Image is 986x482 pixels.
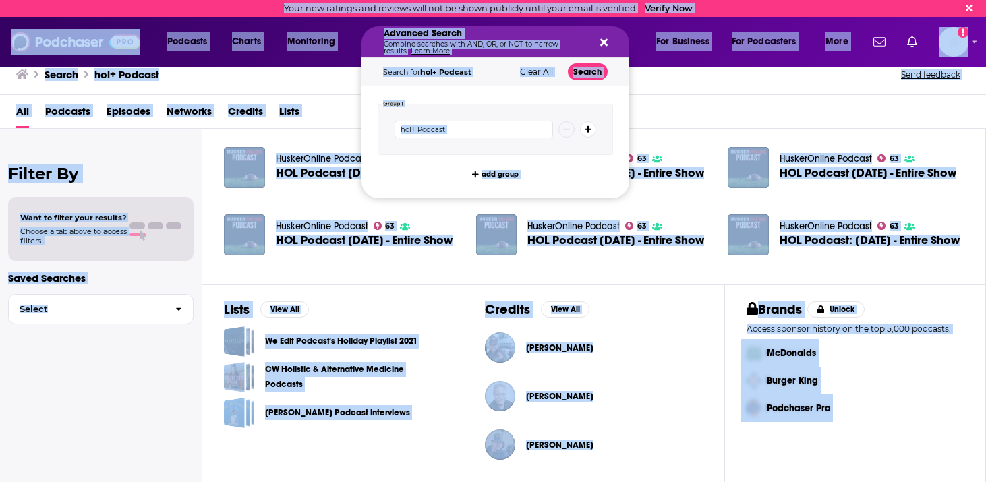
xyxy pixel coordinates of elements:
button: Unlock [807,301,865,318]
a: Show notifications dropdown [868,30,891,53]
a: Episodes [107,100,150,128]
a: HuskerOnline Podcast [276,153,368,164]
span: [PERSON_NAME] [526,342,593,353]
span: [PERSON_NAME] [526,440,593,450]
span: Want to filter your results? [20,213,127,222]
button: open menu [647,31,726,53]
a: CW Holistic & Alternative Medicine Podcasts [265,362,441,392]
img: First Pro Logo [741,339,767,367]
img: HOL Podcast May 7 - Entire Show [728,147,769,188]
div: Your new ratings and reviews will not be shown publicly until your email is verified. [284,3,693,13]
span: Search for [383,67,471,77]
a: Learn More [411,47,450,55]
img: Third Pro Logo [741,394,767,422]
a: Podchaser - Follow, Share and Rate Podcasts [11,29,140,55]
a: HOL Podcast April 9 - Entire Show [527,235,704,246]
img: HOL Podcast: Sept. 3 - Entire Show [728,214,769,255]
a: Verify Now [645,3,693,13]
span: Monitoring [287,32,335,51]
h3: Search [45,68,78,81]
p: Saved Searches [8,272,194,284]
button: Holger HaaseHolger Haase [485,375,702,418]
span: Burger King [767,375,818,386]
a: 63 [877,222,899,230]
a: Holly Lindroth [485,332,515,363]
button: Search [568,63,608,80]
button: Clear All [516,67,557,77]
span: Holly Starr Podcast interviews [224,398,254,428]
img: HOL Podcast July 23 - Entire Show [224,214,265,255]
input: Type a keyword or phrase... [395,121,553,138]
span: Networks [167,100,212,128]
img: HOL Podcast April 9 - Entire Show [476,214,517,255]
button: open menu [816,31,865,53]
span: 63 [890,156,899,162]
span: Charts [232,32,261,51]
span: More [825,32,848,51]
svg: Email not verified [958,27,968,38]
span: HOL Podcast [DATE] - Entire Show [276,167,453,179]
span: HOL Podcast [DATE] - Entire Show [527,235,704,246]
button: View All [260,301,309,318]
img: Second Pro Logo [741,367,767,394]
span: add group [482,171,519,178]
span: Logged in as celadonmarketing [939,27,968,57]
a: HuskerOnline Podcast [276,220,368,232]
a: Holly Lindroth [526,342,593,353]
span: 63 [637,156,647,162]
a: HOL Podcast May 7 - Entire Show [780,167,956,179]
a: HuskerOnline Podcast [780,153,872,164]
a: CreditsView All [485,301,589,318]
h2: Filter By [8,164,194,183]
span: For Podcasters [732,32,796,51]
a: Holger Haase [485,381,515,411]
button: open menu [723,31,816,53]
span: For Business [656,32,709,51]
a: All [16,100,29,128]
button: Holly LindrothHolly Lindroth [485,326,702,369]
a: Podcasts [45,100,90,128]
span: HOL Podcast [DATE] - Entire Show [276,235,453,246]
a: 63 [625,222,647,230]
a: We Edit Podcast's Holiday Playlist 2021 [224,326,254,357]
a: Show notifications dropdown [902,30,923,53]
img: User Profile [939,27,968,57]
span: McDonalds [767,347,816,359]
button: Select [8,294,194,324]
span: 63 [637,223,647,229]
h2: Lists [224,301,250,318]
span: Podcasts [167,32,207,51]
a: Blake Hollowell [526,440,593,450]
button: open menu [158,31,225,53]
h5: Advanced Search [384,29,585,38]
a: CW Holistic & Alternative Medicine Podcasts [224,362,254,392]
span: [PERSON_NAME] [526,391,593,402]
a: HOL Podcast July 23 - Entire Show [276,235,453,246]
a: Lists [279,100,299,128]
span: 63 [890,223,899,229]
button: View All [541,301,589,318]
p: Access sponsor history on the top 5,000 podcasts. [747,324,964,334]
img: HOL Podcast June 11 - Entire Show [224,147,265,188]
a: Credits [228,100,263,128]
div: Search podcasts, credits, & more... [374,26,642,57]
img: Blake Hollowell [485,429,515,460]
span: HOL Podcast: [DATE] - Entire Show [780,235,960,246]
a: HOL Podcast: Sept. 3 - Entire Show [780,235,960,246]
button: Send feedback [897,69,964,80]
button: Blake HollowellBlake Hollowell [485,423,702,466]
p: Combine searches with AND, OR, or NOT to narrow results. [384,41,585,55]
span: 63 [385,223,395,229]
a: HuskerOnline Podcast [527,220,620,232]
a: ListsView All [224,301,309,318]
